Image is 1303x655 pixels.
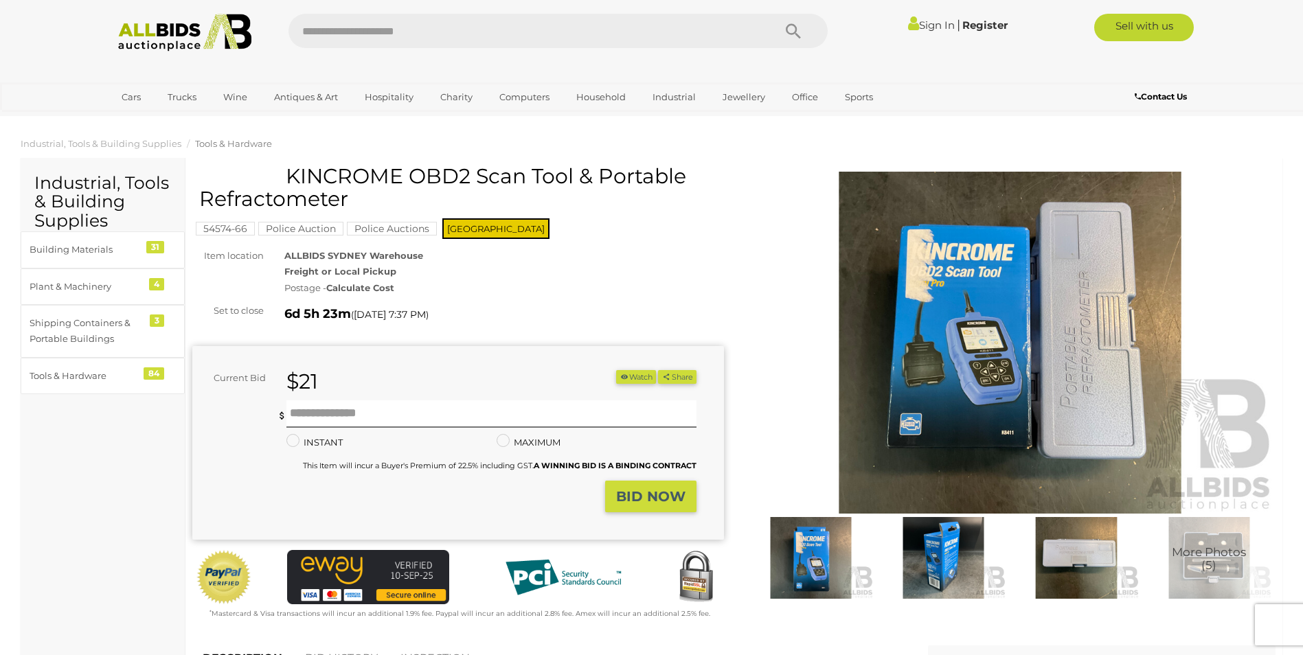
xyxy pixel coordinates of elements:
strong: BID NOW [616,488,686,505]
div: 4 [149,278,164,290]
a: Charity [431,86,481,108]
span: | [957,17,960,32]
strong: $21 [286,369,318,394]
h1: KINCROME OBD2 Scan Tool & Portable Refractometer [199,165,721,210]
strong: Freight or Local Pickup [284,266,396,277]
div: Set to close [182,303,274,319]
img: eWAY Payment Gateway [287,550,449,604]
span: More Photos (5) [1172,547,1246,572]
a: Trucks [159,86,205,108]
img: KINCROME OBD2 Scan Tool & Portable Refractometer [748,517,874,598]
a: Office [783,86,827,108]
div: Item location [182,248,274,264]
a: More Photos(5) [1146,517,1272,598]
a: Sports [836,86,882,108]
img: KINCROME OBD2 Scan Tool & Portable Refractometer [1146,517,1272,598]
a: Building Materials 31 [21,231,185,268]
div: Plant & Machinery [30,279,143,295]
img: Official PayPal Seal [196,550,252,605]
a: Household [567,86,635,108]
a: Police Auction [258,223,343,234]
mark: Police Auction [258,222,343,235]
span: [DATE] 7:37 PM [354,308,426,321]
span: [GEOGRAPHIC_DATA] [442,218,549,239]
a: Sign In [908,19,955,32]
img: KINCROME OBD2 Scan Tool & Portable Refractometer [1013,517,1139,598]
a: Police Auctions [347,223,437,234]
label: MAXIMUM [497,435,560,450]
div: Building Materials [30,242,143,257]
a: Tools & Hardware 84 [21,358,185,394]
a: Wine [214,86,256,108]
mark: 54574-66 [196,222,255,235]
a: Plant & Machinery 4 [21,268,185,305]
img: KINCROME OBD2 Scan Tool & Portable Refractometer [881,517,1006,598]
a: Jewellery [714,86,774,108]
a: Shipping Containers & Portable Buildings 3 [21,305,185,358]
div: Postage - [284,280,724,296]
a: [GEOGRAPHIC_DATA] [113,108,228,131]
li: Watch this item [616,370,656,384]
a: Cars [113,86,150,108]
a: Contact Us [1135,89,1190,104]
a: Computers [490,86,558,108]
img: Secured by Rapid SSL [668,550,723,605]
a: Industrial, Tools & Building Supplies [21,138,181,149]
a: Industrial [644,86,705,108]
div: Tools & Hardware [30,368,143,384]
button: Share [658,370,696,384]
strong: Calculate Cost [326,282,394,293]
b: Contact Us [1135,91,1187,102]
span: ( ) [351,309,429,320]
img: KINCROME OBD2 Scan Tool & Portable Refractometer [745,172,1276,514]
div: 31 [146,241,164,253]
button: Search [759,14,828,48]
div: 84 [144,367,164,380]
a: Tools & Hardware [195,138,272,149]
a: Antiques & Art [265,86,347,108]
strong: 6d 5h 23m [284,306,351,321]
mark: Police Auctions [347,222,437,235]
a: Register [962,19,1008,32]
a: Hospitality [356,86,422,108]
img: PCI DSS compliant [495,550,632,605]
div: 3 [150,314,164,327]
b: A WINNING BID IS A BINDING CONTRACT [534,461,696,470]
img: Allbids.com.au [111,14,260,51]
a: 54574-66 [196,223,255,234]
strong: ALLBIDS SYDNEY Warehouse [284,250,423,261]
div: Current Bid [192,370,276,386]
small: Mastercard & Visa transactions will incur an additional 1.9% fee. Paypal will incur an additional... [209,609,710,618]
small: This Item will incur a Buyer's Premium of 22.5% including GST. [303,461,696,470]
h2: Industrial, Tools & Building Supplies [34,174,171,231]
button: Watch [616,370,656,384]
a: Sell with us [1094,14,1194,41]
div: Shipping Containers & Portable Buildings [30,315,143,347]
label: INSTANT [286,435,343,450]
button: BID NOW [605,481,696,513]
